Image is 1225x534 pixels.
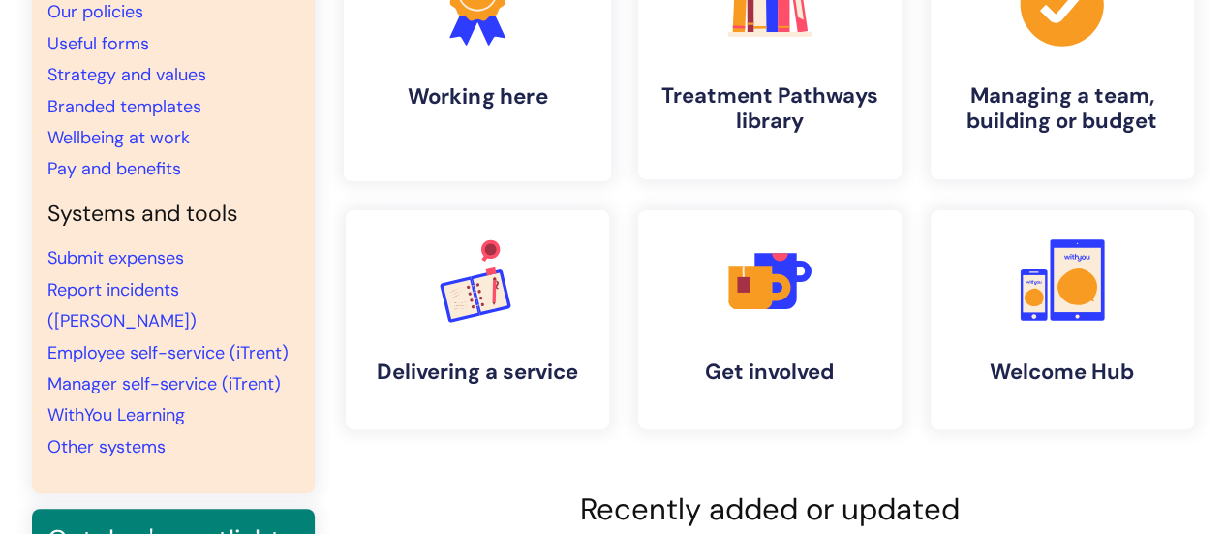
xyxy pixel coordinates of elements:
[654,360,886,385] h4: Get involved
[47,126,190,149] a: Wellbeing at work
[47,246,184,269] a: Submit expenses
[47,372,281,395] a: Manager self-service (iTrent)
[359,83,596,110] h4: Working here
[346,210,609,429] a: Delivering a service
[47,278,197,332] a: Report incidents ([PERSON_NAME])
[654,83,886,135] h4: Treatment Pathways library
[47,63,206,86] a: Strategy and values
[47,201,299,228] h4: Systems and tools
[346,491,1194,527] h2: Recently added or updated
[47,435,166,458] a: Other systems
[47,95,201,118] a: Branded templates
[638,210,902,429] a: Get involved
[361,360,594,385] h4: Delivering a service
[47,32,149,55] a: Useful forms
[946,83,1179,135] h4: Managing a team, building or budget
[47,403,185,426] a: WithYou Learning
[946,360,1179,385] h4: Welcome Hub
[47,341,289,364] a: Employee self-service (iTrent)
[931,210,1194,429] a: Welcome Hub
[47,157,181,180] a: Pay and benefits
